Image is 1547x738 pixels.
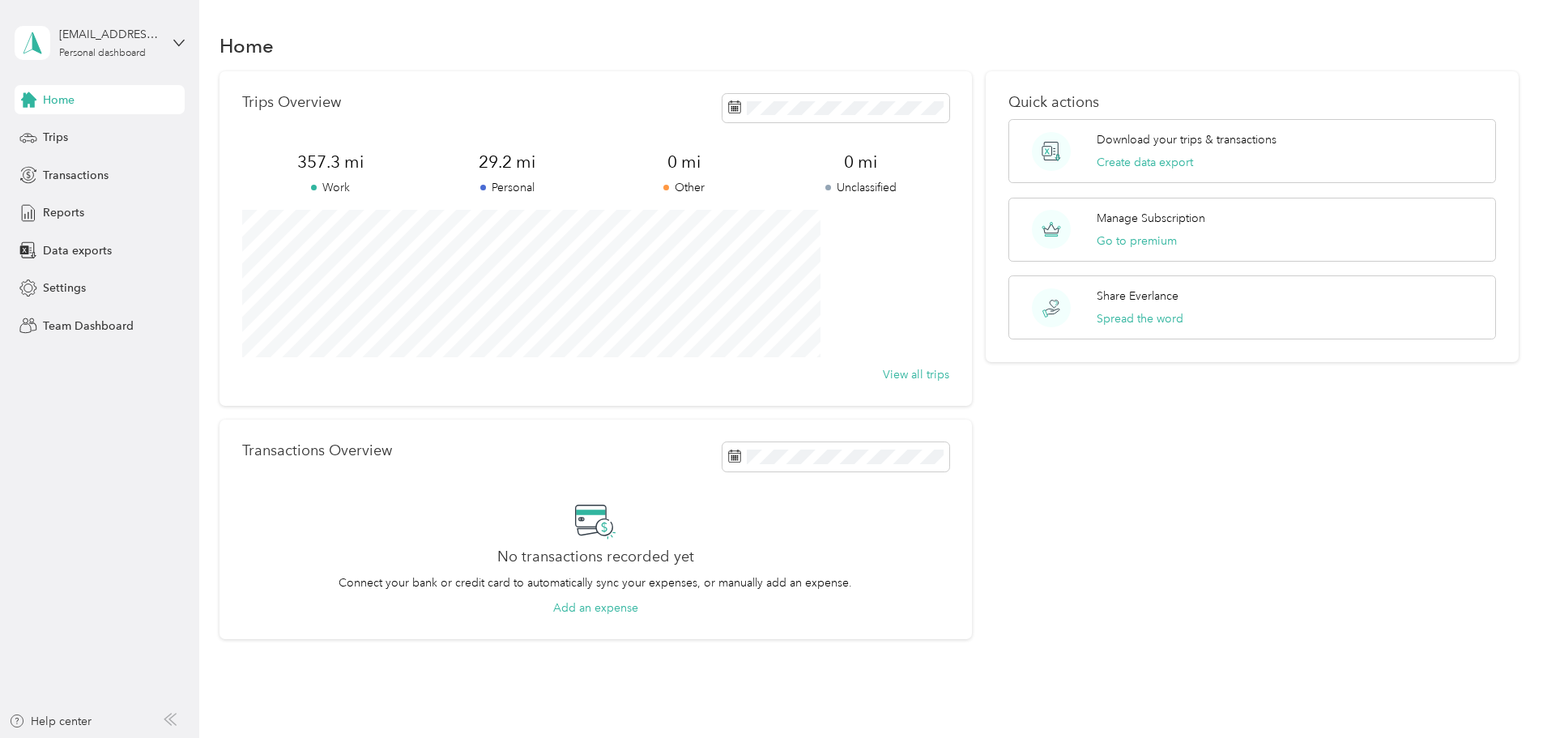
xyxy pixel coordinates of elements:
[1097,210,1205,227] p: Manage Subscription
[242,94,341,111] p: Trips Overview
[1097,232,1177,250] button: Go to premium
[219,37,274,54] h1: Home
[1456,647,1547,738] iframe: Everlance-gr Chat Button Frame
[553,599,638,616] button: Add an expense
[242,151,419,173] span: 357.3 mi
[59,49,146,58] div: Personal dashboard
[1008,94,1496,111] p: Quick actions
[772,151,948,173] span: 0 mi
[339,574,852,591] p: Connect your bank or credit card to automatically sync your expenses, or manually add an expense.
[497,548,694,565] h2: No transactions recorded yet
[242,179,419,196] p: Work
[43,129,68,146] span: Trips
[43,318,134,335] span: Team Dashboard
[1097,288,1178,305] p: Share Everlance
[419,151,595,173] span: 29.2 mi
[43,167,109,184] span: Transactions
[1097,154,1193,171] button: Create data export
[1097,131,1276,148] p: Download your trips & transactions
[43,242,112,259] span: Data exports
[772,179,948,196] p: Unclassified
[43,92,75,109] span: Home
[43,204,84,221] span: Reports
[242,442,392,459] p: Transactions Overview
[419,179,595,196] p: Personal
[9,713,92,730] button: Help center
[1097,310,1183,327] button: Spread the word
[43,279,86,296] span: Settings
[595,179,772,196] p: Other
[595,151,772,173] span: 0 mi
[59,26,160,43] div: [EMAIL_ADDRESS][DOMAIN_NAME]
[883,366,949,383] button: View all trips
